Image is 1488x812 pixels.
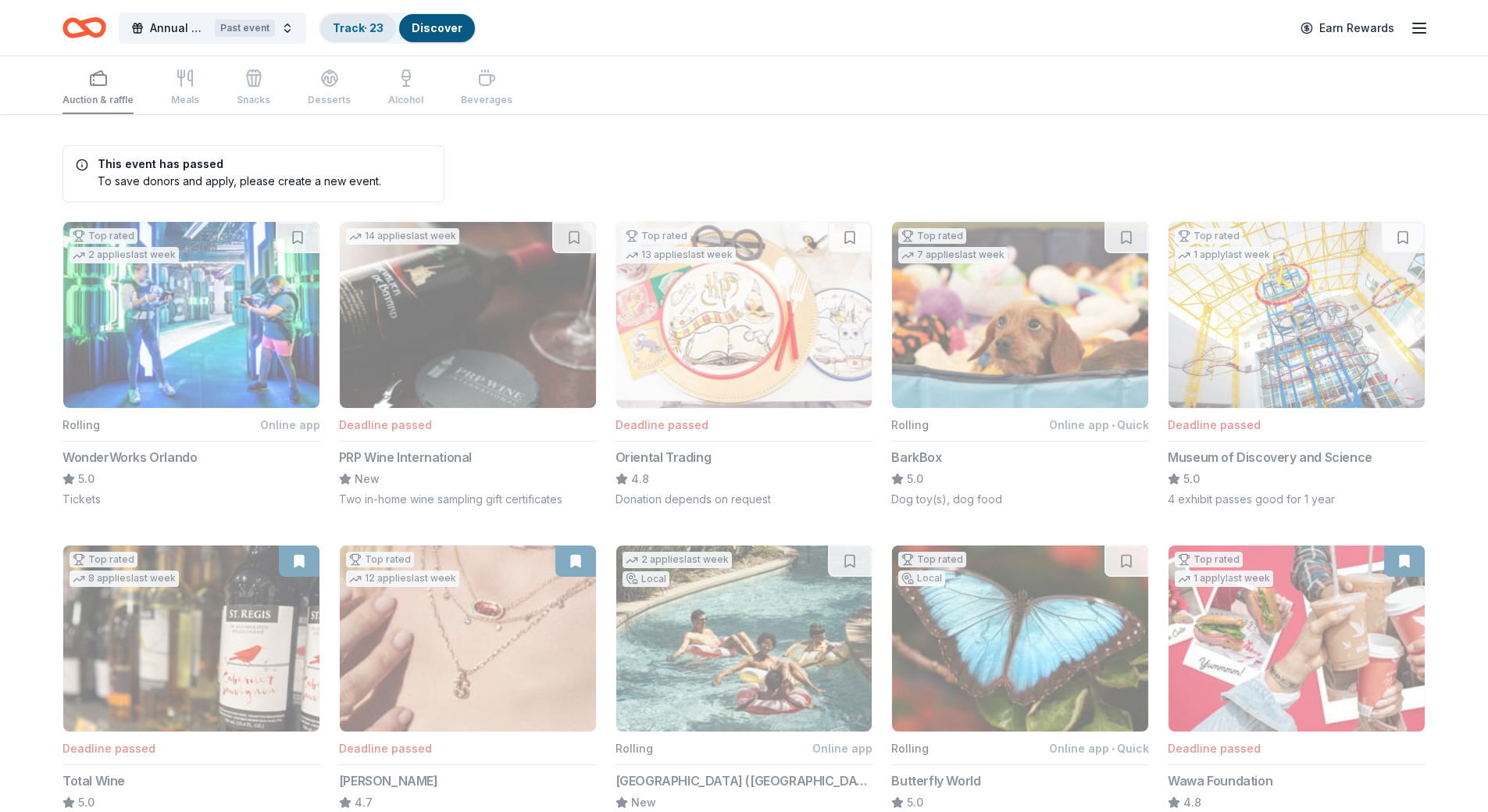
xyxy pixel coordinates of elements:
[1291,14,1404,42] a: Earn Rewards
[62,9,106,46] a: Home
[150,19,209,38] span: Annual Conference
[119,13,306,44] button: Annual ConferencePast event
[1168,221,1426,507] button: Image for Museum of Discovery and ScienceTop rated1 applylast weekDeadline passedMuseum of Discov...
[215,20,275,37] div: Past event
[319,13,476,44] button: Track· 23Discover
[616,221,873,507] button: Image for Oriental TradingTop rated13 applieslast weekDeadline passedOriental Trading4.8Donation ...
[76,173,381,189] div: To save donors and apply, please create a new event.
[339,221,597,507] button: Image for PRP Wine International14 applieslast weekDeadline passedPRP Wine InternationalNewTwo in...
[412,21,462,34] a: Discover
[76,159,381,170] h5: This event has passed
[891,221,1149,507] button: Image for BarkBoxTop rated7 applieslast weekRollingOnline app•QuickBarkBox5.0Dog toy(s), dog food
[62,221,320,507] button: Image for WonderWorks OrlandoTop rated2 applieslast weekRollingOnline appWonderWorks Orlando5.0Ti...
[333,21,384,34] a: Track· 23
